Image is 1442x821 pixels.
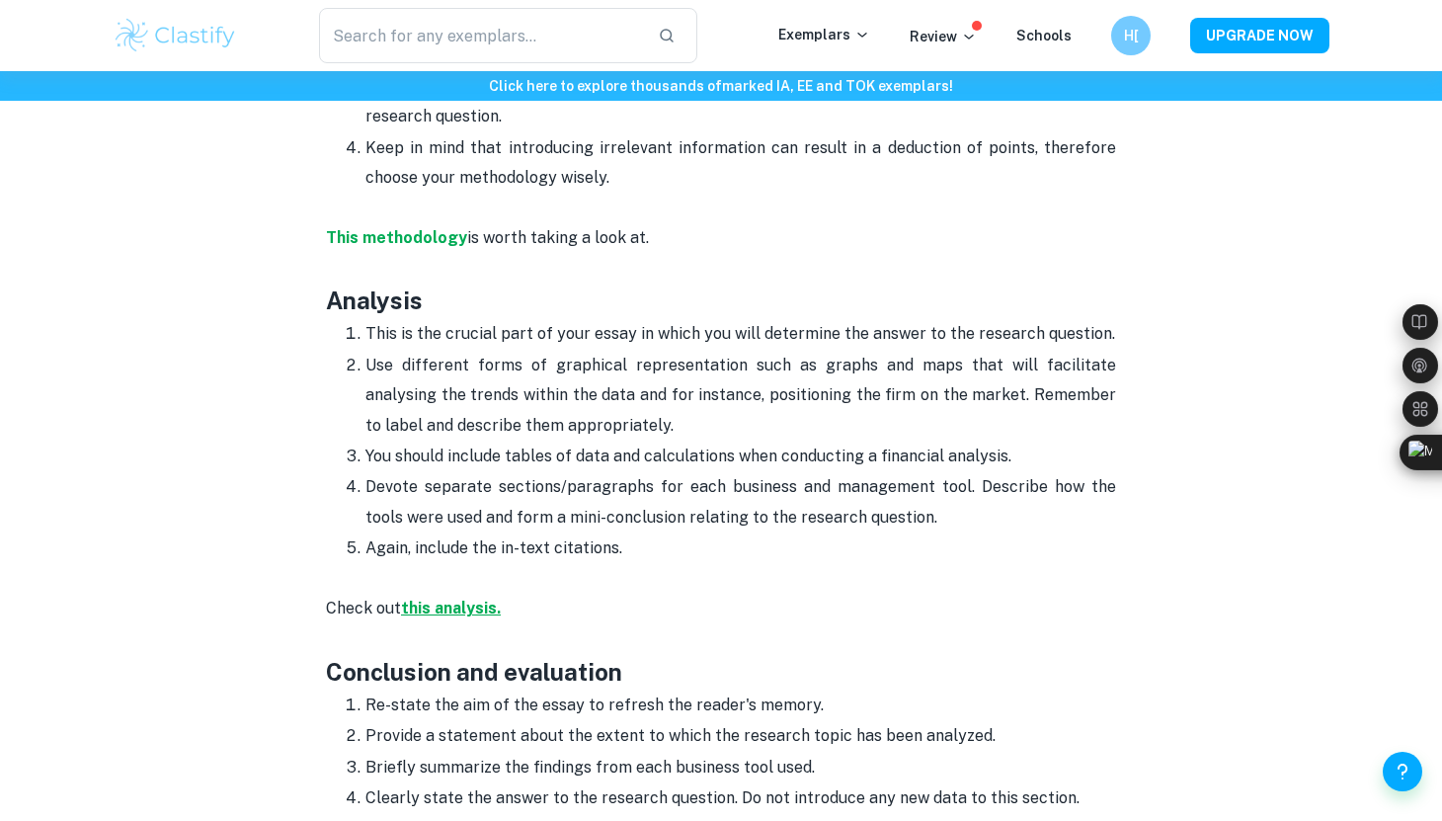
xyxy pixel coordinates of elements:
input: Search for any exemplars... [319,8,642,63]
p: is worth taking a look at. [326,193,1116,283]
h3: Analysis [326,283,1116,318]
p: Re-state the aim of the essay to refresh the reader's memory. [365,691,1116,720]
p: Keep in mind that introducing irrelevant information can result in a deduction of points, therefo... [365,133,1116,194]
p: Check out [326,594,1116,623]
p: Provide a statement about the extent to which the research topic has been analyzed. [365,721,1116,751]
a: This methodology [326,228,467,247]
p: Use different forms of graphical representation such as graphs and maps that will facilitate anal... [365,351,1116,441]
h6: H[ [1120,25,1143,46]
p: This is the crucial part of your essay in which you will determine the answer to the research que... [365,319,1116,349]
img: Clastify logo [113,16,238,55]
p: Exemplars [778,24,870,45]
p: Devote separate sections/paragraphs for each business and management tool. Describe how the tools... [365,472,1116,533]
h6: Click here to explore thousands of marked IA, EE and TOK exemplars ! [4,75,1438,97]
p: Briefly summarize the findings from each business tool used. [365,753,1116,782]
p: You should include tables of data and calculations when conducting a financial analysis. [365,442,1116,471]
button: Help and Feedback [1383,752,1422,791]
a: this analysis. [401,599,501,617]
h3: Conclusion and evaluation [326,654,1116,690]
button: UPGRADE NOW [1190,18,1329,53]
p: Clearly state the answer to the research question. Do not introduce any new data to this section. [365,783,1116,813]
p: Review [910,26,977,47]
p: Again, include the in-text citations. [365,534,1116,563]
a: Schools [1016,28,1072,43]
button: H[ [1111,16,1151,55]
